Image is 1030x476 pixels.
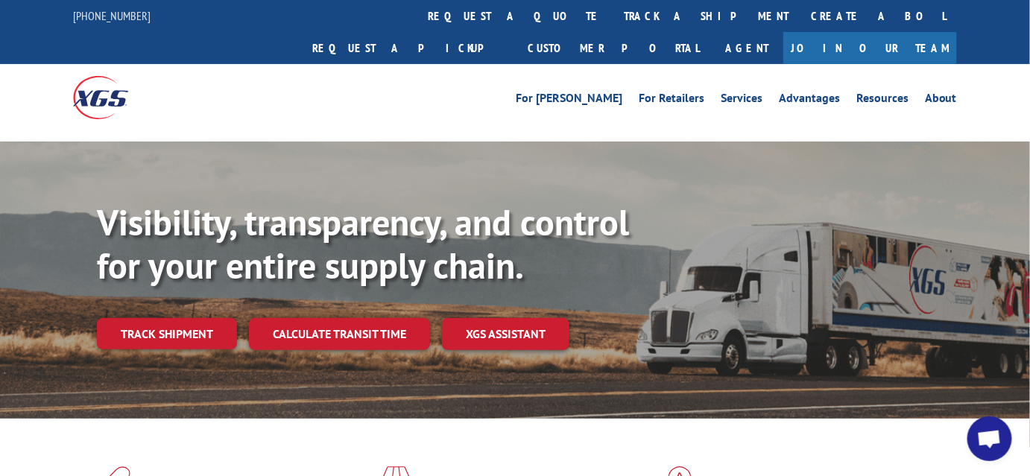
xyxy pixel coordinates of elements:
[925,92,957,109] a: About
[516,92,622,109] a: For [PERSON_NAME]
[710,32,783,64] a: Agent
[721,92,762,109] a: Services
[779,92,840,109] a: Advantages
[301,32,516,64] a: Request a pickup
[783,32,957,64] a: Join Our Team
[97,318,237,349] a: Track shipment
[442,318,569,350] a: XGS ASSISTANT
[73,8,151,23] a: [PHONE_NUMBER]
[249,318,430,350] a: Calculate transit time
[639,92,704,109] a: For Retailers
[516,32,710,64] a: Customer Portal
[856,92,909,109] a: Resources
[97,199,629,288] b: Visibility, transparency, and control for your entire supply chain.
[967,416,1012,461] div: Open chat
